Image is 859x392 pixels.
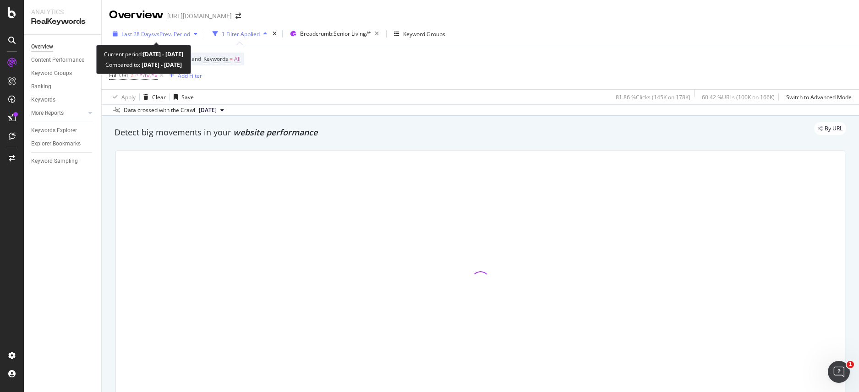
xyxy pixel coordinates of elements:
span: ≠ [131,71,134,79]
div: Compared to: [105,59,182,70]
a: Explorer Bookmarks [31,139,95,149]
button: Last 28 DaysvsPrev. Period [109,27,201,41]
div: Keywords [31,95,55,105]
span: vs Prev. Period [154,30,190,38]
a: Overview [31,42,95,52]
span: = [230,55,233,63]
button: [DATE] [195,105,228,116]
button: Apply [109,90,136,104]
div: Add Filter [178,72,202,80]
button: Breadcrumb:Senior Living/* [286,27,383,41]
div: [URL][DOMAIN_NAME] [167,11,232,21]
button: Clear [140,90,166,104]
button: 1 Filter Applied [209,27,271,41]
span: 2025 Aug. 1st [199,106,217,114]
div: arrow-right-arrow-left [235,13,241,19]
a: Keyword Sampling [31,156,95,166]
div: times [271,29,279,38]
button: Switch to Advanced Mode [782,90,852,104]
b: [DATE] - [DATE] [143,50,183,58]
div: Analytics [31,7,94,16]
div: Keyword Sampling [31,156,78,166]
span: Full URL [109,71,129,79]
div: Switch to Advanced Mode [786,93,852,101]
div: Clear [152,93,166,101]
span: Keywords [203,55,228,63]
div: 81.86 % Clicks ( 145K on 178K ) [616,93,690,101]
div: Content Performance [31,55,84,65]
span: All [234,53,241,65]
div: Apply [121,93,136,101]
span: 1 [847,361,854,368]
div: legacy label [814,122,846,135]
a: More Reports [31,108,86,118]
div: Explorer Bookmarks [31,139,81,149]
button: Add Filter [165,70,202,81]
span: By URL [825,126,843,131]
a: Content Performance [31,55,95,65]
div: Data crossed with the Crawl [124,106,195,114]
button: Keyword Groups [390,27,449,41]
span: Last 28 Days [121,30,154,38]
div: Overview [109,7,164,23]
div: More Reports [31,108,64,118]
a: Ranking [31,82,95,91]
div: 1 Filter Applied [222,30,260,38]
div: RealKeywords [31,16,94,27]
div: 60.42 % URLs ( 100K on 166K ) [702,93,775,101]
div: Overview [31,42,53,52]
button: Save [170,90,194,104]
a: Keywords [31,95,95,105]
span: and [191,55,201,63]
div: Keyword Groups [31,69,72,78]
a: Keyword Groups [31,69,95,78]
span: Breadcrumb: Senior Living/* [300,30,371,38]
a: Keywords Explorer [31,126,95,135]
b: [DATE] - [DATE] [140,61,182,69]
div: Save [181,93,194,101]
div: Keyword Groups [403,30,445,38]
div: Ranking [31,82,51,91]
iframe: Intercom live chat [828,361,850,383]
div: Current period: [104,49,183,59]
div: Keywords Explorer [31,126,77,135]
